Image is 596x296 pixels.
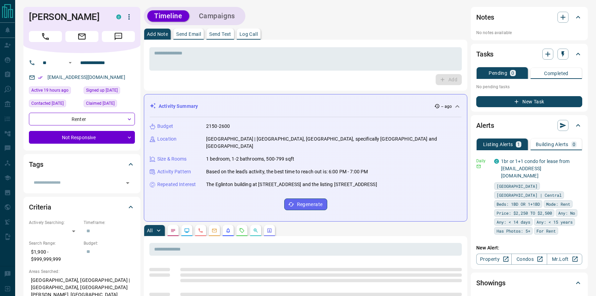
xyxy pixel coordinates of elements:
span: Any: No [558,210,575,216]
span: Message [102,31,135,42]
p: 1 bedroom, 1-2 bathrooms, 500-799 sqft [206,155,294,163]
div: Notes [476,9,582,25]
p: Budget: [84,240,135,246]
p: Budget [157,123,173,130]
p: Repeated Interest [157,181,196,188]
h2: Criteria [29,202,51,213]
p: Listing Alerts [483,142,513,147]
span: Any: < 14 days [497,218,530,225]
a: [EMAIL_ADDRESS][DOMAIN_NAME] [47,74,125,80]
a: Mr.Loft [547,254,582,265]
svg: Calls [198,228,203,233]
p: Pending [489,71,507,75]
p: Areas Searched: [29,268,135,275]
svg: Agent Actions [267,228,272,233]
p: Size & Rooms [157,155,187,163]
button: Open [123,178,132,188]
p: 0 [511,71,514,75]
p: 2150-2600 [206,123,230,130]
p: Building Alerts [536,142,568,147]
p: $1,900 - $999,999,999 [29,246,80,265]
p: [GEOGRAPHIC_DATA] | [GEOGRAPHIC_DATA], [GEOGRAPHIC_DATA], specifically [GEOGRAPHIC_DATA] and [GEO... [206,135,461,150]
p: 0 [573,142,575,147]
button: Open [66,59,74,67]
span: For Rent [536,227,556,234]
svg: Notes [170,228,176,233]
button: Campaigns [192,10,242,22]
div: Tags [29,156,135,173]
div: Not Responsive [29,131,135,144]
svg: Lead Browsing Activity [184,228,190,233]
h2: Showings [476,277,505,288]
svg: Opportunities [253,228,258,233]
svg: Email Verified [38,75,43,80]
p: 1 [517,142,520,147]
div: condos.ca [116,14,121,19]
span: Signed up [DATE] [86,87,118,94]
div: Tue Nov 19 2024 [84,100,135,109]
p: Send Email [176,32,201,37]
h2: Notes [476,12,494,23]
p: Daily [476,158,490,164]
span: [GEOGRAPHIC_DATA] [497,183,538,190]
div: Wed Jan 29 2025 [29,100,80,109]
p: Actively Searching: [29,220,80,226]
h2: Tasks [476,49,493,60]
p: Log Call [240,32,258,37]
button: Regenerate [284,198,327,210]
p: New Alert: [476,244,582,252]
div: Showings [476,275,582,291]
a: 1br or 1+1 condo for lease from [EMAIL_ADDRESS][DOMAIN_NAME] [501,159,570,178]
p: -- ago [441,103,452,110]
p: No notes available [476,30,582,36]
div: Alerts [476,117,582,134]
div: Tasks [476,46,582,62]
span: Call [29,31,62,42]
h2: Tags [29,159,43,170]
span: Email [65,31,98,42]
p: Completed [544,71,568,76]
a: Condos [511,254,547,265]
div: Activity Summary-- ago [150,100,461,113]
div: Mon Aug 11 2025 [29,86,80,96]
p: Search Range: [29,240,80,246]
svg: Emails [212,228,217,233]
svg: Requests [239,228,245,233]
p: Send Text [209,32,231,37]
p: The Eglinton building at [STREET_ADDRESS] and the listing [STREET_ADDRESS] [206,181,377,188]
p: All [147,228,152,233]
p: Based on the lead's activity, the best time to reach out is: 6:00 PM - 7:00 PM [206,168,368,175]
p: Add Note [147,32,168,37]
p: Location [157,135,177,143]
a: Property [476,254,512,265]
span: Any: < 15 years [536,218,573,225]
div: condos.ca [494,159,499,164]
span: Claimed [DATE] [86,100,115,107]
p: Activity Summary [159,103,198,110]
span: Active 19 hours ago [31,87,68,94]
span: Beds: 1BD OR 1+1BD [497,201,540,207]
svg: Email [476,164,481,169]
button: Timeline [147,10,189,22]
p: No pending tasks [476,82,582,92]
span: Has Photos: 5+ [497,227,530,234]
div: Renter [29,113,135,125]
svg: Listing Alerts [225,228,231,233]
span: Price: $2,250 TO $2,500 [497,210,552,216]
span: [GEOGRAPHIC_DATA] | Central [497,192,562,198]
p: Activity Pattern [157,168,191,175]
h2: Alerts [476,120,494,131]
div: Sun Nov 10 2024 [84,86,135,96]
button: New Task [476,96,582,107]
span: Contacted [DATE] [31,100,64,107]
span: Mode: Rent [546,201,570,207]
h1: [PERSON_NAME] [29,11,106,22]
p: Timeframe: [84,220,135,226]
div: Criteria [29,199,135,215]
